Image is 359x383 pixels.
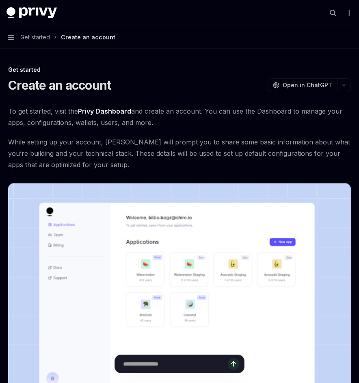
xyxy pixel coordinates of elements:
[78,107,131,116] a: Privy Dashboard
[283,81,332,89] span: Open in ChatGPT
[20,32,50,42] span: Get started
[228,358,239,370] button: Send message
[268,78,337,92] button: Open in ChatGPT
[8,66,351,74] div: Get started
[327,6,340,19] button: Open search
[8,105,351,128] span: To get started, visit the and create an account. You can use the Dashboard to manage your apps, c...
[61,32,115,42] div: Create an account
[344,7,353,19] button: More actions
[8,136,351,170] span: While setting up your account, [PERSON_NAME] will prompt you to share some basic information abou...
[6,7,57,19] img: dark logo
[8,78,111,93] h1: Create an account
[123,355,228,373] input: Ask a question...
